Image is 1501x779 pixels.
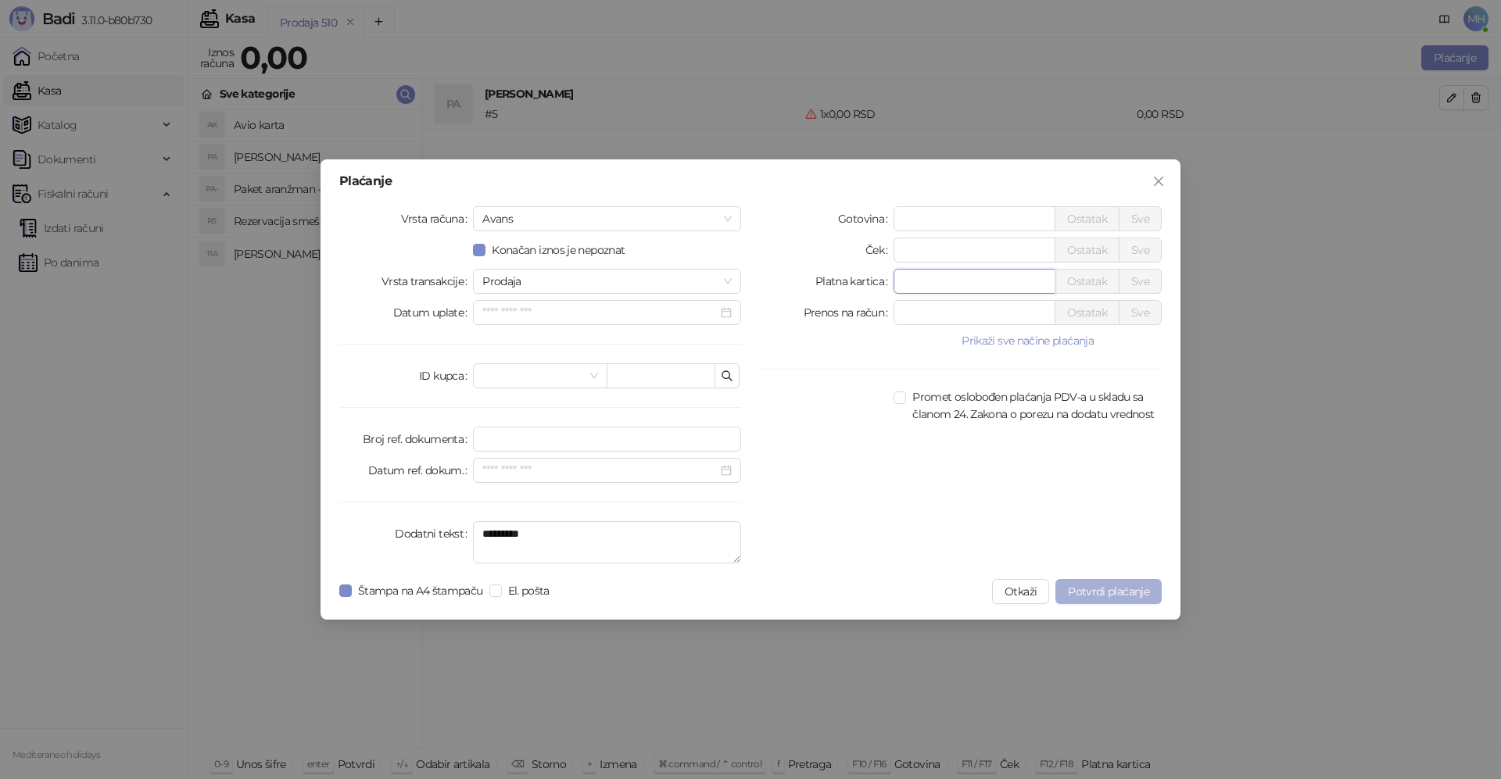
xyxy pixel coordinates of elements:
input: Datum uplate [482,304,718,321]
textarea: Dodatni tekst [473,521,741,563]
label: Dodatni tekst [395,521,473,546]
button: Close [1146,169,1171,194]
span: Štampa na A4 štampaču [352,582,489,599]
label: Gotovina [838,206,894,231]
button: Sve [1119,238,1162,263]
button: Ostatak [1055,206,1119,231]
label: Datum uplate [393,300,474,325]
button: Otkaži [992,579,1049,604]
span: Avans [482,207,732,230]
button: Ostatak [1055,238,1119,263]
label: Ček [865,238,894,263]
span: El. pošta [502,582,556,599]
button: Ostatak [1055,300,1119,325]
label: Vrsta računa [401,206,474,231]
label: Vrsta transakcije [382,269,474,294]
button: Sve [1119,300,1162,325]
label: Broj ref. dokumenta [363,427,473,452]
button: Potvrdi plaćanje [1055,579,1162,604]
label: Prenos na račun [804,300,894,325]
span: close [1152,175,1165,188]
span: Potvrdi plaćanje [1068,584,1149,599]
span: Prodaja [482,270,732,293]
button: Sve [1119,269,1162,294]
input: Datum ref. dokum. [482,462,718,479]
input: Broj ref. dokumenta [473,427,741,452]
div: Plaćanje [339,175,1162,188]
span: Promet oslobođen plaćanja PDV-a u skladu sa članom 24. Zakona o porezu na dodatu vrednost [906,388,1162,423]
span: Zatvori [1146,175,1171,188]
label: Platna kartica [815,269,894,294]
span: Konačan iznos je nepoznat [485,241,631,259]
label: ID kupca [419,363,473,388]
button: Ostatak [1055,269,1119,294]
button: Sve [1119,206,1162,231]
button: Prikaži sve načine plaćanja [894,331,1162,350]
label: Datum ref. dokum. [368,458,474,483]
